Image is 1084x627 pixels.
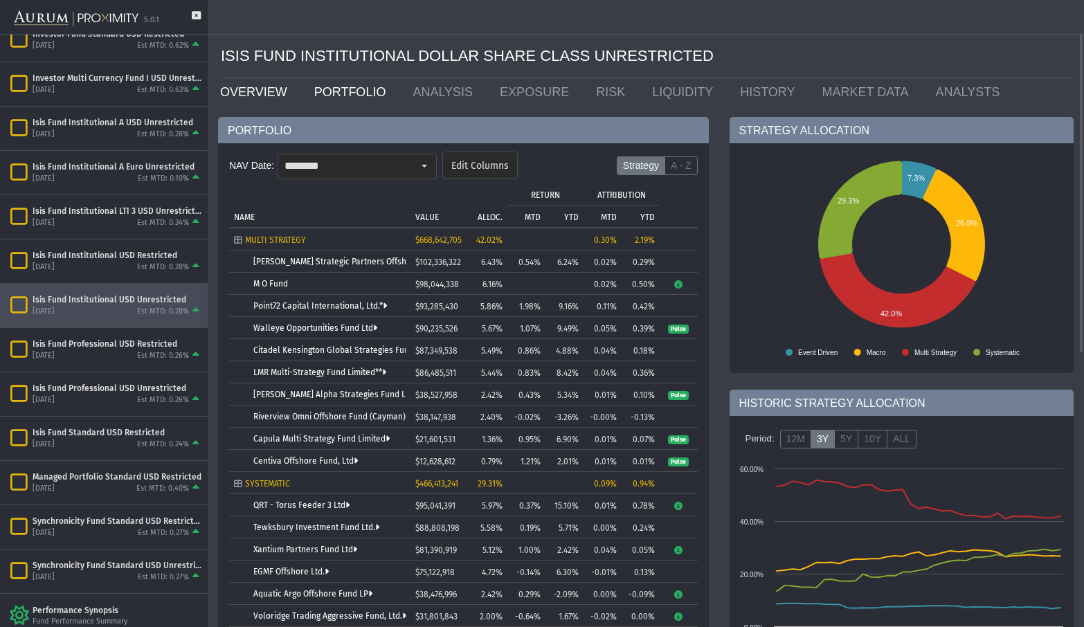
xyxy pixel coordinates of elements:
span: $86,485,511 [415,368,456,378]
div: Est MTD: 0.62% [137,41,189,51]
span: $31,801,843 [415,612,458,621]
td: 0.24% [622,516,660,538]
td: -0.02% [507,406,545,428]
div: 0.09% [588,479,617,489]
a: Voloridge Trading Aggressive Fund, Ltd. [253,611,406,621]
a: EXPOSURE [489,78,586,106]
span: $81,390,919 [415,545,457,555]
td: Column YTD [622,205,660,227]
a: MARKET DATA [812,78,925,106]
span: 29.31% [478,479,503,489]
div: [DATE] [33,41,55,51]
div: Est MTD: 0.40% [136,484,189,494]
td: 9.16% [545,295,584,317]
label: 5Y [834,430,858,449]
td: 0.02% [584,251,622,273]
td: 5.71% [545,516,584,538]
a: ANALYSIS [402,78,489,106]
span: $90,235,526 [415,324,458,334]
a: Walleye Opportunities Fund Ltd [253,323,377,333]
td: 0.18% [622,339,660,361]
div: Est MTD: 0.63% [137,85,189,96]
a: QRT - Torus Feeder 3 Ltd [253,500,350,510]
td: Column YTD [545,205,584,227]
td: 0.05% [622,538,660,561]
td: 6.24% [545,251,584,273]
td: Column VALUE [410,183,462,227]
div: [DATE] [33,262,55,273]
span: MULTI STRATEGY [245,235,306,245]
td: 0.78% [622,494,660,516]
text: Multi Strategy [914,349,956,356]
td: -0.13% [622,406,660,428]
td: 1.98% [507,295,545,317]
td: 9.49% [545,317,584,339]
a: LMR Multi-Strategy Fund Limited** [253,367,386,377]
a: M O Fund [253,279,288,289]
div: Isis Fund Professional USD Unrestricted [33,383,202,394]
td: 0.01% [584,428,622,450]
text: Event Driven [798,349,838,356]
div: NAV Date: [229,154,278,178]
td: -0.14% [507,561,545,583]
img: Aurum-Proximity%20white.svg [14,3,138,34]
a: Centiva Offshore Fund, Ltd [253,456,358,466]
div: Est MTD: 0.10% [138,174,189,184]
span: SYSTEMATIC [245,479,290,489]
text: Macro [866,349,885,356]
a: Aquatic Argo Offshore Fund LP [253,589,372,599]
div: [DATE] [33,439,55,450]
td: -0.02% [584,605,622,627]
span: $93,285,430 [415,302,458,311]
a: RISK [586,78,642,106]
td: 1.67% [545,605,584,627]
text: 40.00% [740,518,764,526]
td: 5.34% [545,383,584,406]
div: STRATEGY ALLOCATION [730,117,1074,143]
td: 0.01% [584,383,622,406]
p: VALUE [415,212,439,222]
span: Pulse [668,435,688,445]
td: 0.11% [584,295,622,317]
span: $38,147,938 [415,412,456,422]
span: 42.02% [476,235,503,245]
span: 2.40% [480,412,503,422]
td: Column MTD [507,205,545,227]
label: 12M [780,430,811,449]
p: NAME [234,212,255,222]
td: 0.39% [622,317,660,339]
span: 5.49% [481,346,503,356]
div: [DATE] [33,129,55,140]
td: 15.10% [545,494,584,516]
td: 0.05% [584,317,622,339]
span: 2.00% [480,612,503,621]
div: Est MTD: 0.27% [138,528,189,538]
td: 0.29% [507,583,545,605]
p: MTD [525,212,541,222]
text: Systematic [986,349,1020,356]
div: 2.19% [626,235,655,245]
span: $21,601,531 [415,435,455,444]
div: Synchronicity Fund Standard USD Unrestricted [33,560,202,571]
td: 1.00% [507,538,545,561]
div: [DATE] [33,351,55,361]
span: $102,336,322 [415,257,461,267]
span: 5.67% [482,324,503,334]
td: -0.64% [507,605,545,627]
label: ALL [887,430,916,449]
div: [DATE] [33,528,55,538]
a: Xantium Partners Fund Ltd [253,545,357,554]
div: Fund Performance Summary [33,617,202,627]
div: Investor Multi Currency Fund I USD Unrestricted [33,73,202,84]
td: 8.42% [545,361,584,383]
div: Isis Fund Institutional LTI 3 USD Unrestricted [33,206,202,217]
p: RETURN [531,190,560,200]
p: ALLOC. [478,212,503,222]
div: Select [413,154,436,178]
td: 0.02% [584,273,622,295]
div: [DATE] [33,218,55,228]
a: Capula Multi Strategy Fund Limited [253,434,390,444]
td: 0.43% [507,383,545,406]
div: Est MTD: 0.28% [137,129,189,140]
a: OVERVIEW [210,78,304,106]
